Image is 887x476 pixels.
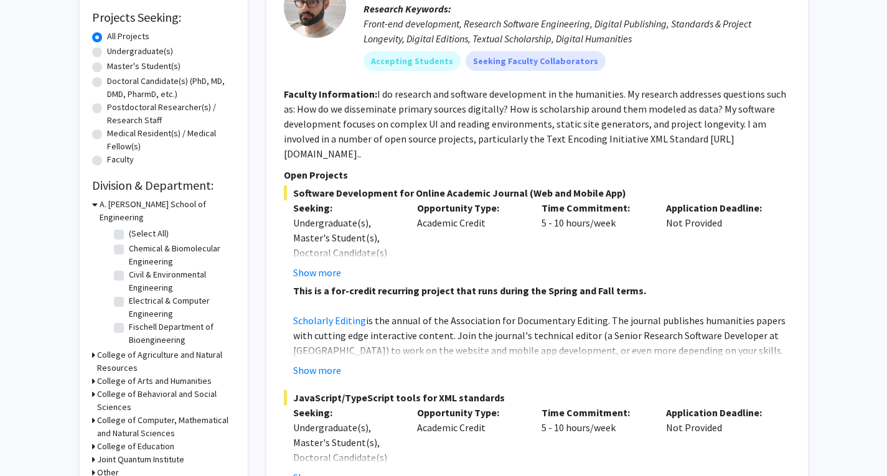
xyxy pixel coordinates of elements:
h3: College of Education [97,440,174,453]
label: Undergraduate(s) [107,45,173,58]
mat-chip: Accepting Students [364,51,461,71]
div: Front-end development, Research Software Engineering, Digital Publishing, Standards & Project Lon... [364,16,791,46]
label: Materials Science & Engineering [129,347,232,373]
b: Faculty Information: [284,88,377,100]
label: Medical Resident(s) / Medical Fellow(s) [107,127,235,153]
label: Chemical & Biomolecular Engineering [129,242,232,268]
label: Master's Student(s) [107,60,181,73]
p: is the annual of the Association for Documentary Editing. The journal publishes humanities papers... [293,313,791,403]
h3: College of Behavioral and Social Sciences [97,388,235,414]
p: Time Commitment: [542,405,647,420]
button: Show more [293,363,341,378]
a: Scholarly Editing [293,314,366,327]
b: Research Keywords: [364,2,451,15]
span: JavaScript/TypeScript tools for XML standards [284,390,791,405]
div: Not Provided [657,200,781,280]
label: Postdoctoral Researcher(s) / Research Staff [107,101,235,127]
p: Opportunity Type: [417,200,523,215]
strong: This is a for-credit recurring project that runs during the Spring and Fall terms. [293,284,646,297]
p: Opportunity Type: [417,405,523,420]
button: Show more [293,265,341,280]
label: Fischell Department of Bioengineering [129,320,232,347]
iframe: Chat [9,420,53,467]
div: 5 - 10 hours/week [532,200,657,280]
span: Software Development for Online Academic Journal (Web and Mobile App) [284,185,791,200]
p: Application Deadline: [666,405,772,420]
p: Time Commitment: [542,200,647,215]
h3: College of Computer, Mathematical and Natural Sciences [97,414,235,440]
p: Open Projects [284,167,791,182]
div: Undergraduate(s), Master's Student(s), Doctoral Candidate(s) (PhD, MD, DMD, PharmD, etc.) [293,215,399,290]
mat-chip: Seeking Faculty Collaborators [466,51,606,71]
div: Academic Credit [408,200,532,280]
label: Electrical & Computer Engineering [129,294,232,320]
p: Seeking: [293,200,399,215]
h3: A. [PERSON_NAME] School of Engineering [100,198,235,224]
p: Application Deadline: [666,200,772,215]
label: Civil & Environmental Engineering [129,268,232,294]
h3: Joint Quantum Institute [97,453,184,466]
h2: Projects Seeking: [92,10,235,25]
label: Faculty [107,153,134,166]
label: Doctoral Candidate(s) (PhD, MD, DMD, PharmD, etc.) [107,75,235,101]
fg-read-more: I do research and software development in the humanities. My research addresses questions such as... [284,88,786,160]
label: (Select All) [129,227,169,240]
h3: College of Arts and Humanities [97,375,212,388]
h3: College of Agriculture and Natural Resources [97,348,235,375]
h2: Division & Department: [92,178,235,193]
p: Seeking: [293,405,399,420]
label: All Projects [107,30,149,43]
